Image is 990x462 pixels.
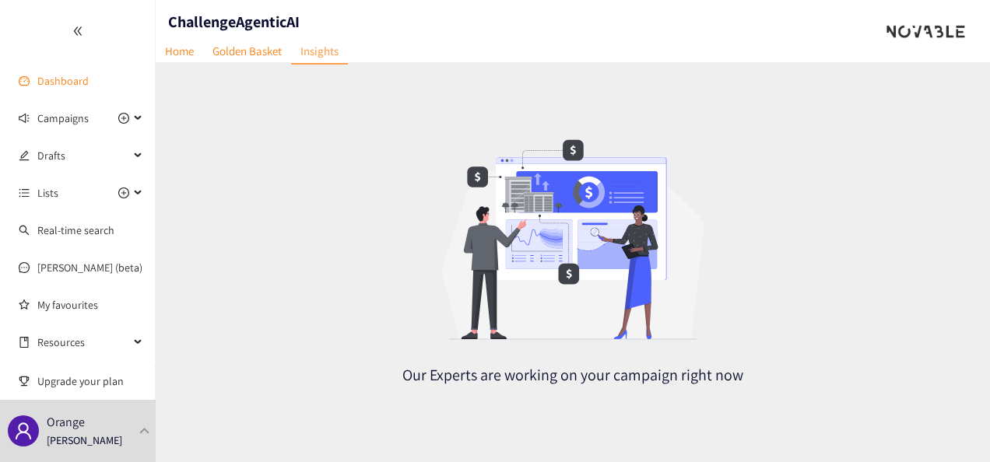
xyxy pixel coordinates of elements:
[912,387,990,462] iframe: Chat Widget
[37,366,143,397] span: Upgrade your plan
[203,39,291,63] a: Golden Basket
[19,113,30,124] span: sound
[118,187,129,198] span: plus-circle
[291,39,348,65] a: Insights
[37,261,142,275] a: [PERSON_NAME] (beta)
[402,364,743,386] p: Our Experts are working on your campaign right now
[19,376,30,387] span: trophy
[47,432,122,449] p: [PERSON_NAME]
[37,223,114,237] a: Real-time search
[72,26,83,37] span: double-left
[47,412,85,432] p: Orange
[37,103,89,134] span: Campaigns
[37,177,58,208] span: Lists
[912,387,990,462] div: Widget de chat
[37,74,89,88] a: Dashboard
[19,150,30,161] span: edit
[37,327,129,358] span: Resources
[37,289,143,320] a: My favourites
[168,11,300,33] h1: ChallengeAgenticAI
[156,39,203,63] a: Home
[118,113,129,124] span: plus-circle
[19,187,30,198] span: unordered-list
[19,337,30,348] span: book
[37,140,129,171] span: Drafts
[14,422,33,440] span: user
